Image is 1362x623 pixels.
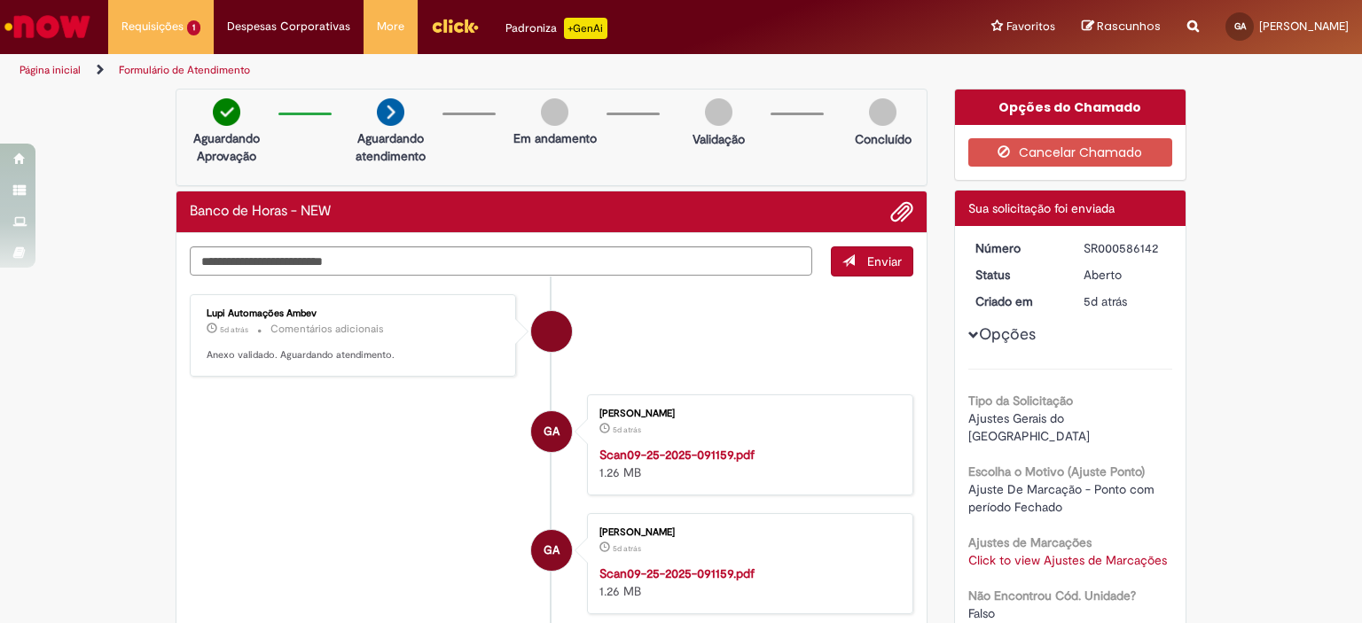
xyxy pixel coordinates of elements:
div: Opções do Chamado [955,90,1186,125]
span: More [377,18,404,35]
p: +GenAi [564,18,607,39]
span: 5d atrás [1084,293,1127,309]
span: Rascunhos [1097,18,1161,35]
b: Ajustes de Marcações [968,534,1092,550]
time: 25/09/2025 09:21:04 [613,424,641,435]
p: Aguardando atendimento [348,129,434,165]
time: 25/09/2025 09:20:59 [613,543,641,554]
div: Grazielle Alves De Araujo [531,411,572,452]
div: Lupi Automações Ambev [207,308,502,319]
a: Rascunhos [1082,19,1161,35]
div: [PERSON_NAME] [599,409,895,419]
dt: Criado em [962,292,1071,310]
b: Tipo da Solicitação [968,393,1073,409]
h2: Banco de Horas - NEW Histórico de tíquete [190,204,331,220]
dt: Número [962,239,1071,257]
small: Comentários adicionais [270,322,384,337]
span: Ajustes Gerais do [GEOGRAPHIC_DATA] [968,410,1090,444]
div: Grazielle Alves De Araujo [531,530,572,571]
span: Enviar [867,253,902,269]
span: Falso [968,605,995,621]
button: Enviar [831,246,913,276]
div: Padroniza [505,18,607,39]
span: Favoritos [1006,18,1055,35]
span: 5d atrás [613,424,641,435]
div: [PERSON_NAME] [599,527,895,538]
div: 1.26 MB [599,446,895,481]
b: Escolha o Motivo (Ajuste Ponto) [968,463,1145,479]
span: 5d atrás [220,324,248,335]
div: SR000586142 [1084,239,1166,257]
span: 5d atrás [613,543,641,554]
span: 1 [187,20,200,35]
span: GA [1234,20,1246,32]
button: Adicionar anexos [890,200,913,223]
dt: Status [962,266,1071,284]
a: Formulário de Atendimento [119,63,250,77]
img: check-circle-green.png [213,98,240,126]
span: Sua solicitação foi enviada [968,200,1115,216]
img: img-circle-grey.png [541,98,568,126]
span: [PERSON_NAME] [1259,19,1349,34]
p: Concluído [855,130,912,148]
time: 25/09/2025 09:25:02 [1084,293,1127,309]
span: Despesas Corporativas [227,18,350,35]
img: img-circle-grey.png [869,98,896,126]
time: 25/09/2025 09:30:36 [220,324,248,335]
span: GA [544,529,560,572]
div: 1.26 MB [599,565,895,600]
span: Requisições [121,18,184,35]
ul: Trilhas de página [13,54,895,87]
span: Ajuste De Marcação - Ponto com período Fechado [968,481,1158,515]
a: Scan09-25-2025-091159.pdf [599,565,755,581]
img: click_logo_yellow_360x200.png [431,12,479,39]
img: ServiceNow [2,9,93,44]
button: Cancelar Chamado [968,138,1173,167]
div: Aberto [1084,266,1166,284]
p: Anexo validado. Aguardando atendimento. [207,348,502,362]
b: Não Encontrou Cód. Unidade? [968,588,1136,604]
span: GA [544,410,560,453]
textarea: Digite sua mensagem aqui... [190,246,812,276]
img: img-circle-grey.png [705,98,732,126]
a: Click to view Ajustes de Marcações [968,552,1167,568]
a: Scan09-25-2025-091159.pdf [599,447,755,463]
div: 25/09/2025 09:25:02 [1084,292,1166,310]
p: Aguardando Aprovação [184,129,270,165]
p: Validação [693,130,745,148]
div: Lupi Automações Ambev [531,311,572,352]
p: Em andamento [513,129,597,147]
img: arrow-next.png [377,98,404,126]
a: Página inicial [20,63,81,77]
